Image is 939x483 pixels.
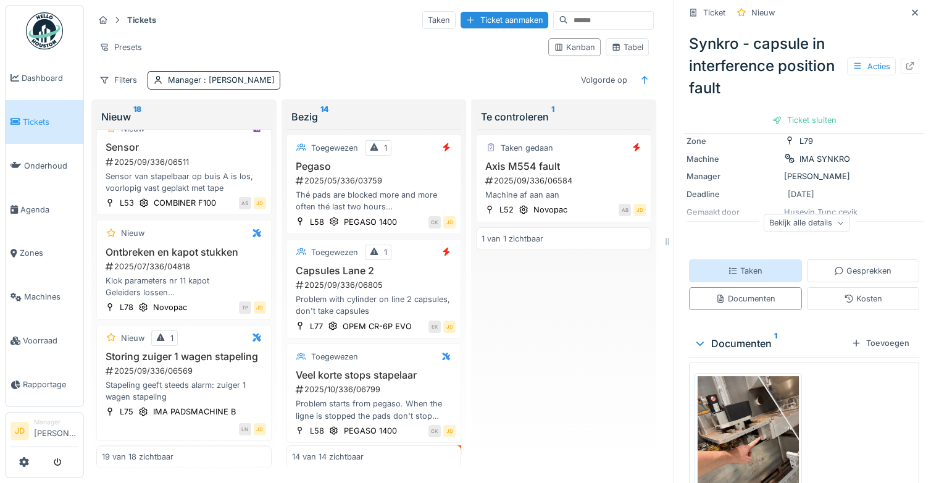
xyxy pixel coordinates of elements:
div: L77 [310,321,323,332]
div: Nieuw [101,109,267,124]
div: 2025/07/336/04818 [104,261,266,272]
a: Machines [6,275,83,319]
strong: Tickets [122,14,161,26]
div: Problem starts from pegaso. When the ligne is stopped the pads don't stop immediately and they fe... [292,398,456,421]
sup: 14 [320,109,328,124]
span: Tickets [23,116,78,128]
div: Nieuw [121,227,144,239]
div: Problem with cylinder on line 2 capsules, don't take capsules [292,293,456,317]
div: JD [443,216,456,229]
h3: Sensor [102,141,266,153]
h3: Veel korte stops stapelaar [292,369,456,381]
div: JD [443,321,456,333]
div: Toegewezen [311,351,358,363]
a: JD Manager[PERSON_NAME] [10,418,78,447]
div: 2025/09/336/06584 [484,175,646,187]
div: Ticket sluiten [767,112,841,128]
span: Zones [20,247,78,259]
div: Thé pads are blocked more and more often thé last two hours Always at thé same position [292,189,456,212]
a: Onderhoud [6,144,83,188]
a: Rapportage [6,363,83,406]
div: Manager [34,418,78,427]
div: EK [428,321,441,333]
div: Filters [94,71,143,89]
div: Tabel [611,41,643,53]
div: Presets [94,38,148,56]
div: Nieuw [121,123,144,135]
div: L58 [310,425,324,437]
div: Kosten [844,293,882,304]
div: Novopac [153,301,187,313]
div: COMBINER F100 [154,197,216,209]
h3: Pegaso [292,161,456,172]
div: Taken [422,11,456,29]
div: Deadline [687,188,779,200]
div: Zone [687,135,779,147]
div: Stapeling geeft steeds alarm: zuiger 1 wagen stapeling [102,379,266,403]
div: Gesprekken [834,265,891,277]
div: 19 van 18 zichtbaar [102,451,173,463]
div: 1 [384,142,387,154]
div: Klok parameters nr 11 kapot Geleiders lossen Zuignappen nr 12.1 Arm zuignappen karton 215 [102,275,266,298]
span: Dashboard [22,72,78,84]
a: Dashboard [6,56,83,100]
div: 1 [170,332,173,344]
div: 1 [455,445,464,455]
div: PEGASO 1400 [344,425,397,437]
div: Ticket [703,7,725,19]
div: Documenten [694,336,846,351]
div: L53 [120,197,134,209]
a: Zones [6,232,83,275]
div: JD [633,204,646,216]
div: OPEM CR-6P EVO [343,321,412,332]
div: Ticket aanmaken [461,12,548,28]
div: Taken gedaan [501,142,553,154]
div: 2025/05/336/03759 [294,175,456,187]
div: Kanban [554,41,595,53]
h3: Ontbreken en kapot stukken [102,246,266,258]
sup: 18 [133,109,141,124]
div: CK [428,216,441,229]
div: 2025/09/336/06511 [104,156,266,168]
div: Manager [168,74,275,86]
div: 14 van 14 zichtbaar [292,451,364,463]
div: Bezig [291,109,457,124]
a: Tickets [6,100,83,144]
div: 1 [384,246,387,258]
div: Machine af aan aan [482,189,646,201]
span: Voorraad [23,335,78,346]
div: L78 [120,301,133,313]
li: JD [10,422,29,440]
div: Documenten [716,293,775,304]
div: 2025/10/336/06799 [294,384,456,395]
div: IMA PADSMACHINE B [153,406,236,418]
span: : [PERSON_NAME] [201,75,275,85]
div: JD [254,423,266,435]
div: L75 [120,406,133,418]
div: IMA SYNKRO [799,153,850,165]
div: 1 van 1 zichtbaar [482,233,543,245]
div: JD [254,197,266,209]
div: Manager [687,170,779,182]
div: LN [239,423,251,435]
div: Nieuw [751,7,775,19]
div: Nieuw [121,332,144,344]
div: Machine [687,153,779,165]
div: Bekijk alle details [764,214,850,232]
div: 2025/09/336/06805 [294,279,456,291]
div: Acties [847,57,896,75]
div: [PERSON_NAME] [687,170,922,182]
span: Onderhoud [24,160,78,172]
sup: 1 [551,109,554,124]
div: [DATE] [788,188,814,200]
div: Toegewezen [311,142,358,154]
img: Badge_color-CXgf-gQk.svg [26,12,63,49]
span: Agenda [20,204,78,216]
li: [PERSON_NAME] [34,418,78,444]
div: AB [619,204,631,216]
div: CK [428,425,441,437]
sup: 1 [774,336,777,351]
div: Volgorde op [575,71,633,89]
div: Te controleren [481,109,646,124]
div: L52 [499,204,514,216]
